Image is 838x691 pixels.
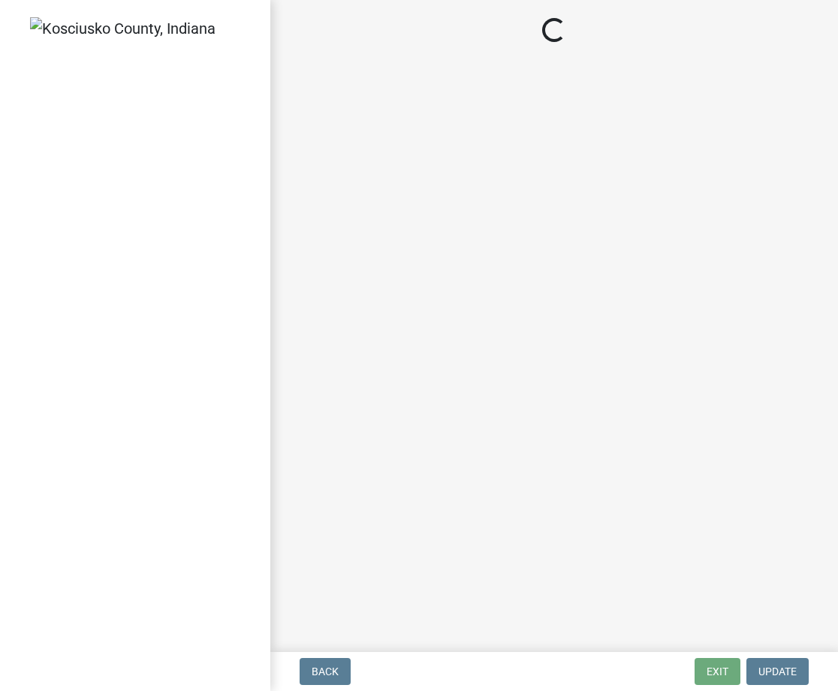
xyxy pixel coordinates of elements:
button: Back [300,658,351,685]
span: Update [758,665,797,677]
span: Back [312,665,339,677]
button: Update [746,658,809,685]
img: Kosciusko County, Indiana [30,17,216,40]
button: Exit [695,658,740,685]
